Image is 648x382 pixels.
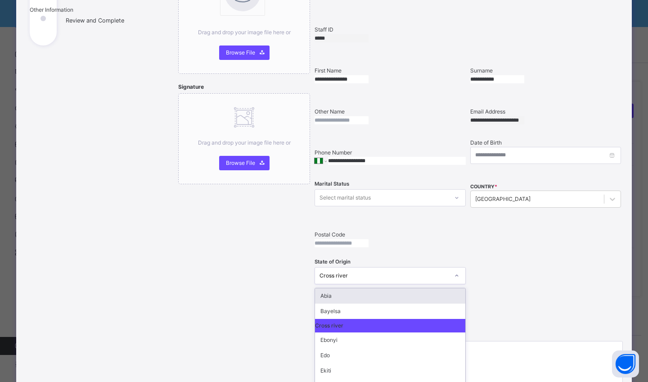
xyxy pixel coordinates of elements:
div: Edo [315,348,465,363]
div: Drag and drop your image file here orBrowse File [178,93,310,184]
div: Bayelsa [315,304,465,319]
div: [GEOGRAPHIC_DATA] [475,195,531,203]
span: Signature [178,83,204,90]
label: Surname [470,67,493,74]
div: Cross river [319,272,449,280]
label: Date of Birth [470,139,502,146]
label: Phone Number [315,149,352,156]
span: Drag and drop your image file here or [198,139,291,146]
div: Ekiti [315,363,465,378]
span: Browse File [226,159,255,167]
span: State of Origin [315,258,351,266]
label: Email Address [470,108,505,115]
span: Other Information [30,6,73,13]
div: Select marital status [319,189,371,206]
label: Staff ID [315,26,333,33]
span: Drag and drop your image file here or [198,29,291,36]
div: Abia [315,288,465,304]
div: Cross river [315,319,465,332]
button: Open asap [612,350,639,377]
label: First Name [315,67,342,74]
div: Ebonyi [315,332,465,348]
span: COUNTRY [470,184,497,190]
label: Other Name [315,108,345,115]
span: Marital Status [315,180,349,188]
label: Postal Code [315,231,345,238]
span: Browse File [226,49,255,57]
